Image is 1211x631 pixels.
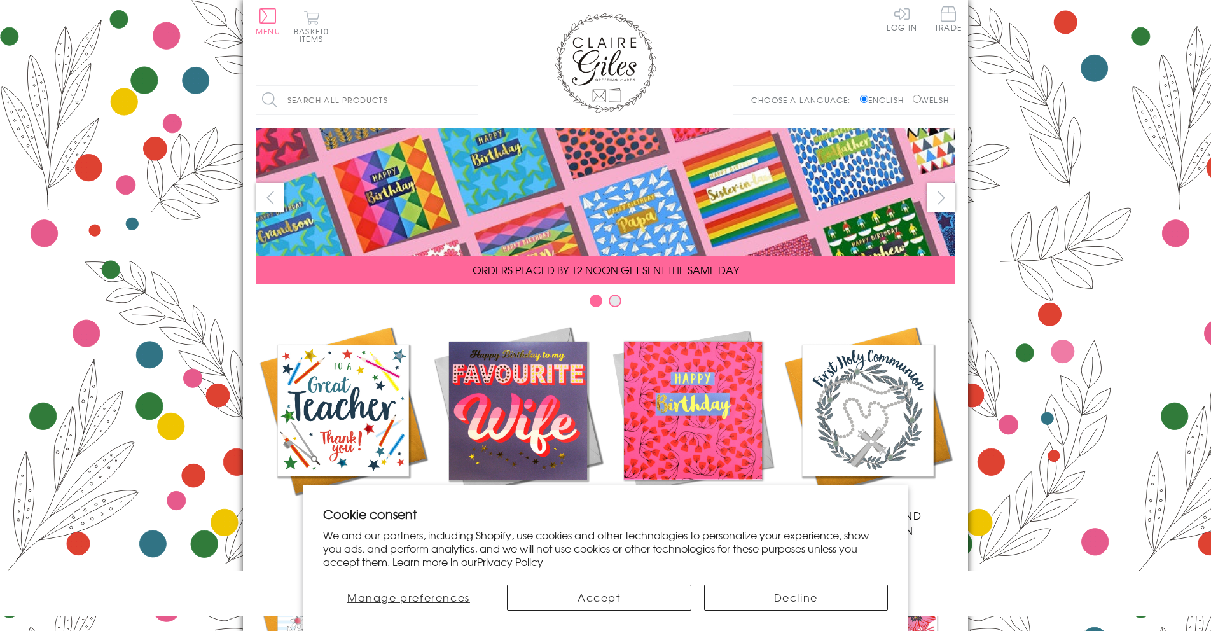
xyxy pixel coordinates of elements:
[860,94,910,106] label: English
[466,86,478,114] input: Search
[256,86,478,114] input: Search all products
[887,6,917,31] a: Log In
[477,554,543,569] a: Privacy Policy
[256,25,280,37] span: Menu
[605,323,780,523] a: Birthdays
[590,295,602,307] button: Carousel Page 1 (Current Slide)
[256,323,431,523] a: Academic
[780,323,955,538] a: Communion and Confirmation
[323,529,888,568] p: We and our partners, including Shopify, use cookies and other technologies to personalize your ex...
[256,183,284,212] button: prev
[927,183,955,212] button: next
[473,262,739,277] span: ORDERS PLACED BY 12 NOON GET SENT THE SAME DAY
[555,13,656,113] img: Claire Giles Greetings Cards
[860,95,868,103] input: English
[913,94,949,106] label: Welsh
[256,8,280,35] button: Menu
[431,323,605,523] a: New Releases
[751,94,857,106] p: Choose a language:
[323,585,494,611] button: Manage preferences
[913,95,921,103] input: Welsh
[323,505,888,523] h2: Cookie consent
[300,25,329,45] span: 0 items
[507,585,691,611] button: Accept
[704,585,889,611] button: Decline
[609,295,621,307] button: Carousel Page 2
[347,590,470,605] span: Manage preferences
[256,294,955,314] div: Carousel Pagination
[935,6,962,31] span: Trade
[294,10,329,43] button: Basket0 items
[935,6,962,34] a: Trade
